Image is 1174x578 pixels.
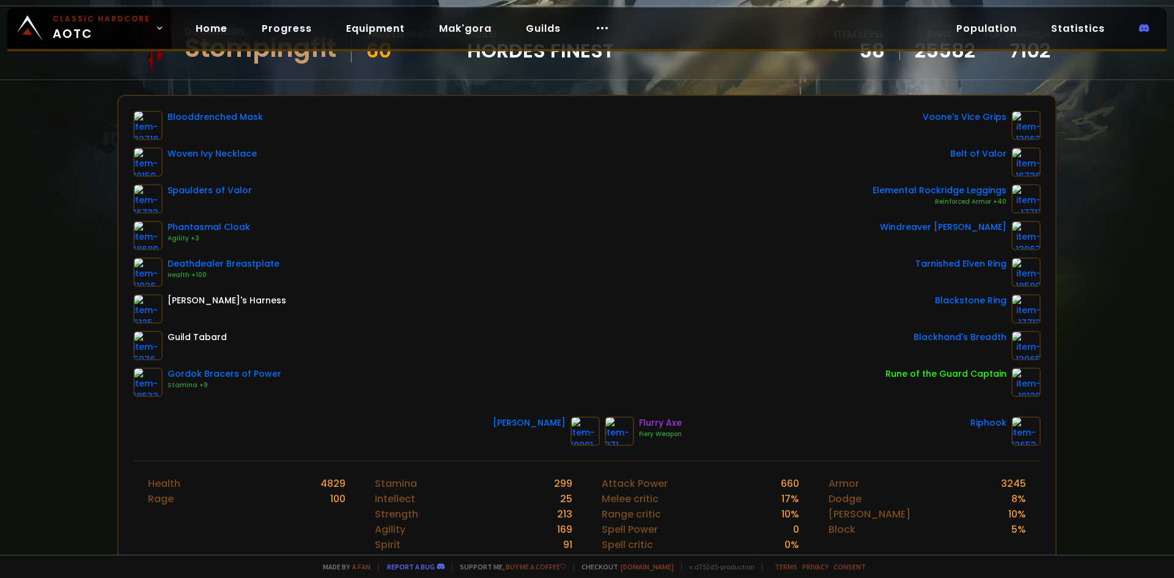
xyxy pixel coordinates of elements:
[639,417,682,429] div: Flurry Axe
[557,506,572,522] div: 213
[330,491,345,506] div: 100
[970,417,1006,429] div: Riphook
[621,562,674,571] a: [DOMAIN_NAME]
[873,184,1006,197] div: Elemental Rockridge Leggings
[563,537,572,552] div: 91
[915,258,1006,270] div: Tarnished Elven Ring
[1011,111,1041,140] img: item-13963
[829,491,862,506] div: Dodge
[570,417,600,446] img: item-19901
[375,522,405,537] div: Agility
[252,16,322,41] a: Progress
[602,476,668,491] div: Attack Power
[168,258,279,270] div: Deathdealer Breastplate
[375,491,415,506] div: Intellect
[168,294,286,307] div: [PERSON_NAME]'s Harness
[833,562,866,571] a: Consent
[148,476,180,491] div: Health
[168,147,257,160] div: Woven Ivy Necklace
[1011,331,1041,360] img: item-13965
[1001,476,1026,491] div: 3245
[133,294,163,324] img: item-6125
[1011,147,1041,177] img: item-16736
[923,111,1006,124] div: Voone's Vice Grips
[1011,258,1041,287] img: item-18500
[554,476,572,491] div: 299
[316,562,371,571] span: Made by
[915,42,975,60] a: 25582
[947,16,1027,41] a: Population
[605,417,634,446] img: item-871
[133,258,163,287] img: item-11926
[186,16,237,41] a: Home
[148,491,174,506] div: Rage
[1011,368,1041,397] img: item-19120
[375,537,401,552] div: Spirit
[336,16,415,41] a: Equipment
[493,417,566,429] div: [PERSON_NAME]
[914,331,1006,344] div: Blackhand's Breadth
[133,147,163,177] img: item-19159
[467,26,614,60] div: guild
[602,522,658,537] div: Spell Power
[185,39,336,57] div: Stompingfit
[1011,417,1041,446] img: item-12653
[785,537,799,552] div: 0 %
[133,221,163,250] img: item-18689
[7,7,171,49] a: Classic HardcoreAOTC
[375,506,418,522] div: Strength
[935,294,1006,307] div: Blackstone Ring
[1008,506,1026,522] div: 10 %
[781,491,799,506] div: 17 %
[639,429,682,439] div: Fiery Weapon
[168,368,281,380] div: Gordok Bracers of Power
[168,184,252,197] div: Spaulders of Valor
[387,562,435,571] a: Report a bug
[557,522,572,537] div: 169
[781,476,799,491] div: 660
[829,506,910,522] div: [PERSON_NAME]
[602,491,659,506] div: Melee critic
[133,111,163,140] img: item-22718
[1011,491,1026,506] div: 8 %
[574,562,674,571] span: Checkout
[602,537,653,552] div: Spell critic
[452,562,566,571] span: Support me,
[168,331,227,344] div: Guild Tabard
[168,380,281,390] div: Stamina +9
[834,42,885,60] div: 58
[53,13,150,43] span: AOTC
[352,562,371,571] a: a fan
[168,221,250,234] div: Phantasmal Cloak
[681,562,755,571] span: v. d752d5 - production
[133,331,163,360] img: item-5976
[950,147,1006,160] div: Belt of Valor
[885,368,1006,380] div: Rune of the Guard Captain
[873,197,1006,207] div: Reinforced Armor +40
[1011,294,1041,324] img: item-17713
[829,522,855,537] div: Block
[1011,522,1026,537] div: 5 %
[602,506,661,522] div: Range critic
[775,562,797,571] a: Terms
[467,42,614,60] span: Hordes Finest
[880,221,1006,234] div: Windreaver [PERSON_NAME]
[781,506,799,522] div: 10 %
[516,16,570,41] a: Guilds
[168,111,263,124] div: Blooddrenched Mask
[793,522,799,537] div: 0
[506,562,566,571] a: Buy me a coffee
[133,368,163,397] img: item-18533
[1011,184,1041,213] img: item-17711
[802,562,829,571] a: Privacy
[1011,221,1041,250] img: item-13967
[429,16,501,41] a: Mak'gora
[133,184,163,213] img: item-16733
[829,476,859,491] div: Armor
[168,234,250,243] div: Agility +3
[560,491,572,506] div: 25
[1041,16,1115,41] a: Statistics
[168,270,279,280] div: Health +100
[375,476,417,491] div: Stamina
[53,13,150,24] small: Classic Hardcore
